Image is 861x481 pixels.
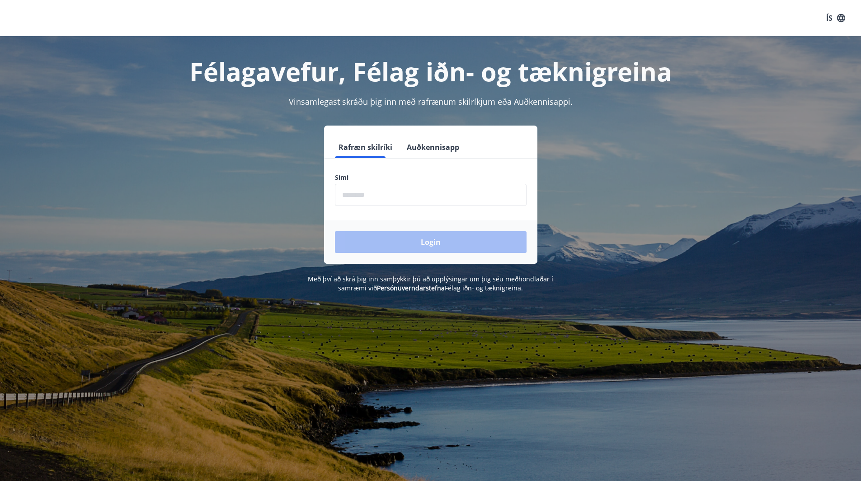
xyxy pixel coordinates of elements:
[308,275,553,292] span: Með því að skrá þig inn samþykkir þú að upplýsingar um þig séu meðhöndlaðar í samræmi við Félag i...
[289,96,573,107] span: Vinsamlegast skráðu þig inn með rafrænum skilríkjum eða Auðkennisappi.
[335,173,527,182] label: Sími
[821,10,850,26] button: ÍS
[377,284,445,292] a: Persónuverndarstefna
[335,136,396,158] button: Rafræn skilríki
[116,54,745,89] h1: Félagavefur, Félag iðn- og tæknigreina
[403,136,463,158] button: Auðkennisapp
